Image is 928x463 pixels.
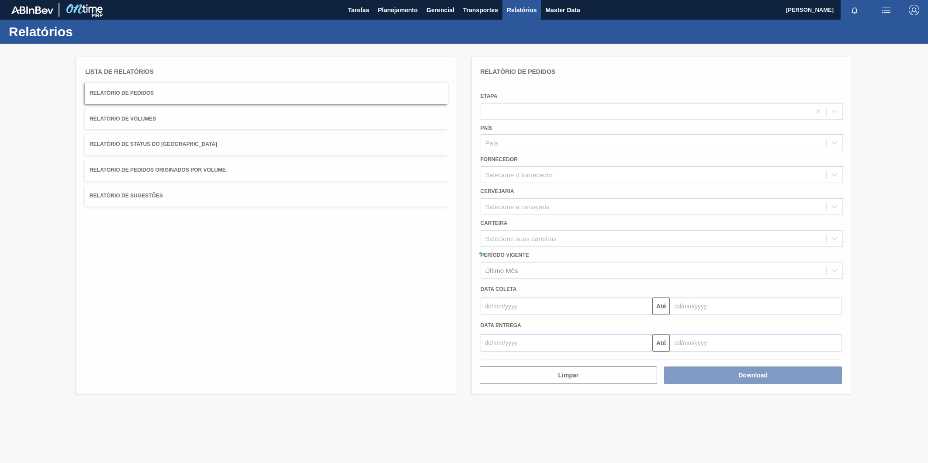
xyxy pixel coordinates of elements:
[378,5,418,15] span: Planejamento
[909,5,919,15] img: Logout
[545,5,580,15] span: Master Data
[841,4,869,16] button: Notificações
[9,27,164,37] h1: Relatórios
[11,6,53,14] img: TNhmsLtSVTkK8tSr43FrP2fwEKptu5GPRR3wAAAABJRU5ErkJggg==
[463,5,498,15] span: Transportes
[348,5,369,15] span: Tarefas
[507,5,537,15] span: Relatórios
[426,5,454,15] span: Gerencial
[881,5,891,15] img: userActions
